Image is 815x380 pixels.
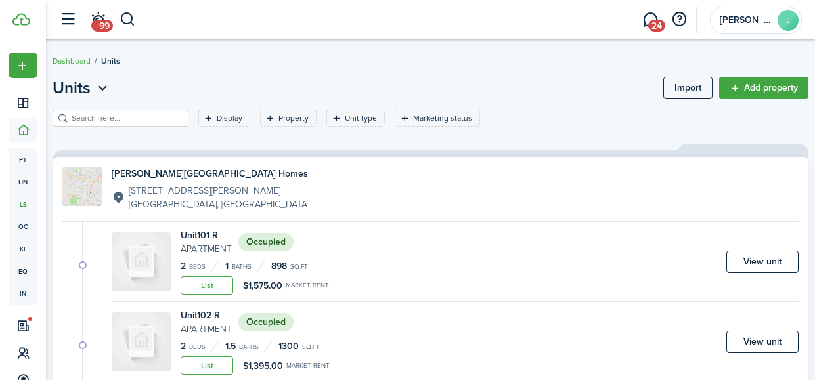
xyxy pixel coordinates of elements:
p: [STREET_ADDRESS][PERSON_NAME] [129,184,309,198]
a: kl [9,238,37,260]
button: Open menu [53,76,111,100]
input: Search here... [68,112,184,125]
filter-tag-label: Property [278,112,309,124]
small: sq.ft [290,264,308,270]
button: Open sidebar [55,7,80,32]
a: pt [9,148,37,171]
small: Apartment [181,322,232,336]
span: $1,395.00 [243,359,283,373]
span: +99 [91,20,113,32]
filter-tag: Open filter [260,110,317,127]
button: Open menu [9,53,37,78]
span: Units [53,76,91,100]
filter-tag: Open filter [326,110,385,127]
a: eq [9,260,37,282]
h4: [PERSON_NAME][GEOGRAPHIC_DATA] Homes [112,167,309,180]
a: Messaging [638,3,663,37]
span: Jeff [720,16,772,25]
small: Beds [189,344,206,350]
a: Dashboard [53,55,91,67]
small: Market rent [286,282,329,289]
h4: Unit 101 R [181,228,232,242]
status: Occupied [238,313,294,331]
a: View unit [726,331,799,353]
a: List [181,356,233,375]
button: Search [120,9,136,31]
a: Notifications [85,3,110,37]
a: oc [9,215,37,238]
small: sq.ft [302,344,320,350]
span: 1.5 [225,339,236,353]
filter-tag: Open filter [198,110,250,127]
filter-tag-label: Unit type [345,112,377,124]
avatar-text: J [778,10,799,31]
img: Property avatar [62,167,102,206]
filter-tag-label: Marketing status [413,112,472,124]
p: [GEOGRAPHIC_DATA], [GEOGRAPHIC_DATA] [129,198,309,211]
a: ls [9,193,37,215]
a: List [181,276,233,295]
span: 1 [225,259,229,273]
span: 24 [648,20,665,32]
a: un [9,171,37,193]
span: 2 [181,339,186,353]
a: Import [663,77,713,99]
small: Market rent [286,362,330,369]
small: Apartment [181,242,232,256]
small: Baths [239,344,259,350]
a: Property avatar[PERSON_NAME][GEOGRAPHIC_DATA] Homes[STREET_ADDRESS][PERSON_NAME][GEOGRAPHIC_DATA]... [62,167,799,211]
small: Beds [189,264,206,270]
span: 2 [181,259,186,273]
img: TenantCloud [12,13,30,26]
img: Unit avatar [112,312,171,371]
a: View unit [726,251,799,273]
span: 898 [271,259,287,273]
filter-tag: Open filter [395,110,480,127]
a: Add property [719,77,808,99]
button: Open resource center [668,9,690,31]
span: $1,575.00 [243,279,282,293]
h4: Unit 102 R [181,308,232,322]
status: Occupied [238,233,294,251]
button: Units [53,76,111,100]
filter-tag-label: Display [217,112,242,124]
a: in [9,282,37,305]
small: Baths [232,264,252,270]
img: Unit avatar [112,232,171,291]
span: Units [101,55,120,67]
span: 1300 [278,339,299,353]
